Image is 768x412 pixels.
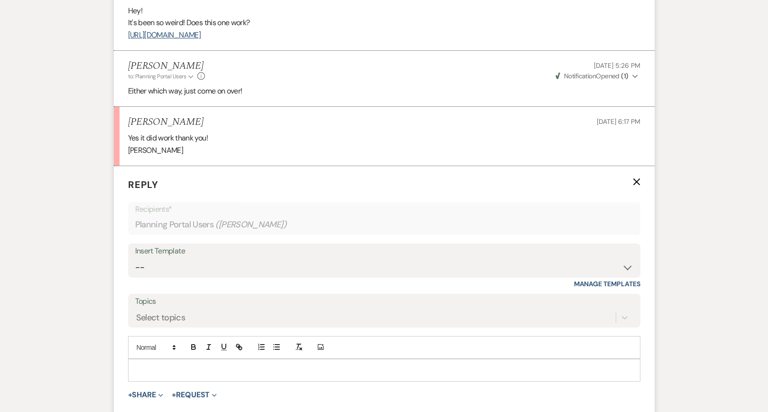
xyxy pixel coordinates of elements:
button: to: Planning Portal Users [128,72,195,81]
h5: [PERSON_NAME] [128,116,204,128]
button: Share [128,391,164,399]
span: [DATE] 5:26 PM [594,61,640,70]
p: It's been so weird! Does this one work? [128,17,640,29]
span: Reply [128,178,158,191]
div: Select topics [136,311,185,324]
div: Insert Template [135,244,633,258]
div: Yes it did work thank you! [PERSON_NAME] [128,132,640,156]
span: Opened [555,72,629,80]
a: Manage Templates [574,280,640,288]
p: Recipients* [135,203,633,215]
p: Hey! [128,5,640,17]
strong: ( 1 ) [621,72,628,80]
span: ( [PERSON_NAME] ) [215,218,287,231]
label: Topics [135,295,633,309]
a: [URL][DOMAIN_NAME] [128,30,201,40]
h5: [PERSON_NAME] [128,60,205,72]
span: to: Planning Portal Users [128,73,186,80]
p: Either which way, just come on over! [128,85,640,97]
button: Request [172,391,217,399]
span: + [128,391,132,399]
span: [DATE] 6:17 PM [597,117,640,126]
span: Notification [564,72,596,80]
div: Planning Portal Users [135,215,633,234]
button: NotificationOpened (1) [554,71,640,81]
span: + [172,391,176,399]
